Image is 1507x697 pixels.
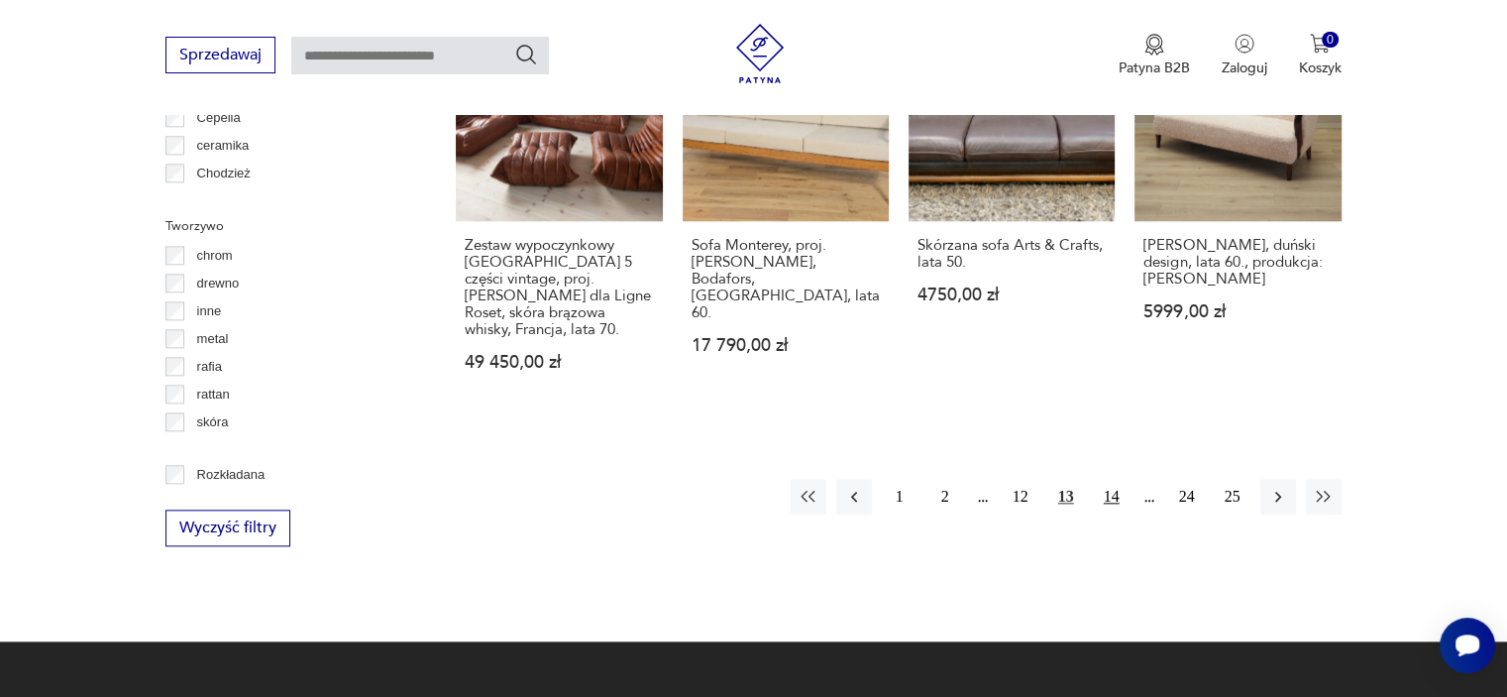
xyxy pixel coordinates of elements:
button: 14 [1094,479,1130,515]
iframe: Smartsupp widget button [1440,618,1495,673]
p: rafia [197,356,222,378]
button: 24 [1169,479,1205,515]
button: 13 [1048,479,1084,515]
p: Ćmielów [197,190,247,212]
p: rattan [197,384,230,406]
p: Koszyk [1299,58,1342,77]
button: 2 [927,479,963,515]
div: 0 [1322,32,1339,49]
p: Cepelia [197,107,241,129]
button: 1 [882,479,917,515]
img: Ikona medalu [1144,34,1164,56]
p: Rozkładana [197,464,266,486]
p: Chodzież [197,163,251,184]
a: Ikona medaluPatyna B2B [1119,34,1190,77]
p: inne [197,300,222,322]
button: Wyczyść filtry [165,510,290,546]
p: 49 450,00 zł [465,354,653,371]
button: Szukaj [514,43,538,66]
img: Patyna - sklep z meblami i dekoracjami vintage [730,24,790,83]
p: skóra [197,411,229,433]
img: Ikona koszyka [1310,34,1330,54]
p: 5999,00 zł [1143,303,1332,320]
p: ceramika [197,135,250,157]
p: drewno [197,273,240,294]
p: metal [197,328,229,350]
a: Skórzana sofa Arts & Crafts, lata 50.Skórzana sofa Arts & Crafts, lata 50.4750,00 zł [909,15,1115,409]
h3: Sofa Monterey, proj. [PERSON_NAME], Bodafors, [GEOGRAPHIC_DATA], lata 60. [692,237,880,321]
p: tkanina [197,439,239,461]
button: Zaloguj [1222,34,1267,77]
p: 4750,00 zł [917,287,1106,303]
button: Sprzedawaj [165,37,275,73]
p: 17 790,00 zł [692,337,880,354]
button: 25 [1215,479,1250,515]
p: Patyna B2B [1119,58,1190,77]
button: 0Koszyk [1299,34,1342,77]
a: Sofa bukowa, duński design, lata 60., produkcja: Dania[PERSON_NAME], duński design, lata 60., pro... [1134,15,1341,409]
p: Zaloguj [1222,58,1267,77]
img: Ikonka użytkownika [1235,34,1254,54]
a: KlasykZestaw wypoczynkowy Togo 5 części vintage, proj. M. Ducaroy dla Ligne Roset, skóra brązowa ... [456,15,662,409]
h3: Skórzana sofa Arts & Crafts, lata 50. [917,237,1106,271]
h3: Zestaw wypoczynkowy [GEOGRAPHIC_DATA] 5 części vintage, proj. [PERSON_NAME] dla Ligne Roset, skór... [465,237,653,338]
p: Tworzywo [165,215,408,237]
a: Sprzedawaj [165,50,275,63]
button: Patyna B2B [1119,34,1190,77]
button: 12 [1003,479,1038,515]
p: chrom [197,245,233,267]
h3: [PERSON_NAME], duński design, lata 60., produkcja: [PERSON_NAME] [1143,237,1332,288]
a: Sofa Monterey, proj. Folke Ohlsson, Bodafors, Szwecja, lata 60.Sofa Monterey, proj. [PERSON_NAME]... [683,15,889,409]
